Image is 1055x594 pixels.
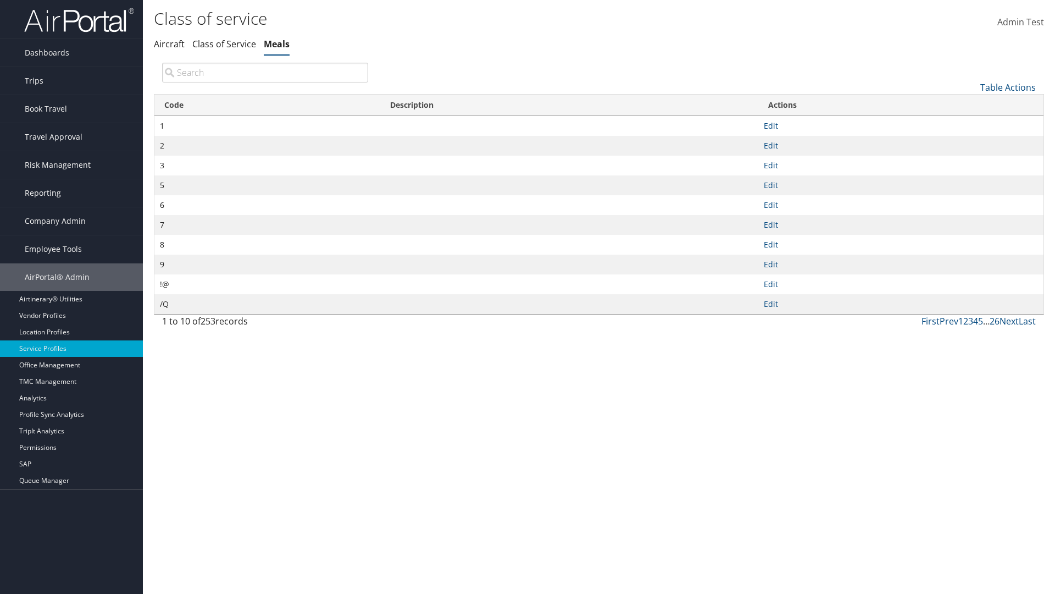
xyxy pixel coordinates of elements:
[764,279,778,289] a: Edit
[154,136,380,156] td: 2
[162,63,368,82] input: Search
[764,200,778,210] a: Edit
[264,38,290,50] a: Meals
[764,259,778,269] a: Edit
[25,207,86,235] span: Company Admin
[980,81,1036,94] a: Table Actions
[25,151,91,179] span: Risk Management
[154,215,380,235] td: 7
[154,38,185,50] a: Aircraft
[963,315,968,327] a: 2
[990,315,1000,327] a: 26
[921,315,940,327] a: First
[162,315,368,333] div: 1 to 10 of records
[154,156,380,175] td: 3
[201,315,215,327] span: 253
[978,315,983,327] a: 5
[1000,315,1019,327] a: Next
[764,180,778,190] a: Edit
[154,274,380,294] td: !@
[764,239,778,250] a: Edit
[25,39,69,67] span: Dashboards
[25,95,67,123] span: Book Travel
[154,7,747,30] h1: Class of service
[154,175,380,195] td: 5
[940,315,958,327] a: Prev
[25,179,61,207] span: Reporting
[25,123,82,151] span: Travel Approval
[764,140,778,151] a: Edit
[764,160,778,170] a: Edit
[973,315,978,327] a: 4
[25,67,43,95] span: Trips
[154,294,380,314] td: /Q
[24,7,134,33] img: airportal-logo.png
[997,5,1044,40] a: Admin Test
[154,235,380,255] td: 8
[764,219,778,230] a: Edit
[758,95,1043,116] th: Actions
[154,255,380,274] td: 9
[764,299,778,309] a: Edit
[154,116,380,136] td: 1
[958,315,963,327] a: 1
[1019,315,1036,327] a: Last
[380,95,759,116] th: Description: activate to sort column descending
[764,120,778,131] a: Edit
[154,195,380,215] td: 6
[25,235,82,263] span: Employee Tools
[25,263,90,291] span: AirPortal® Admin
[983,315,990,327] span: …
[154,95,380,116] th: Code: activate to sort column ascending
[968,315,973,327] a: 3
[192,38,256,50] a: Class of Service
[997,16,1044,28] span: Admin Test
